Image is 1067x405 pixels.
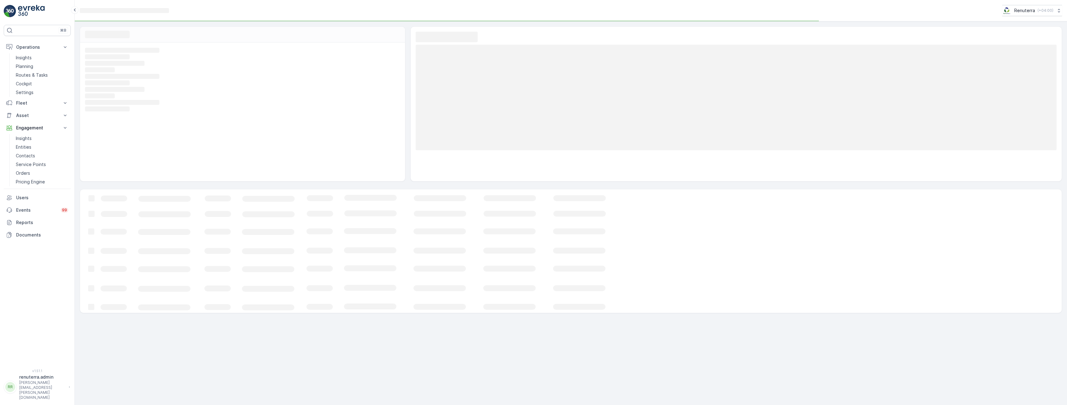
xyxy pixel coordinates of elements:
a: Contacts [13,151,71,160]
p: Service Points [16,161,46,168]
button: Renuterra(+04:00) [1002,5,1062,16]
p: Reports [16,219,68,226]
div: RR [5,382,15,392]
a: Events99 [4,204,71,216]
a: Cockpit [13,79,71,88]
img: logo [4,5,16,17]
a: Orders [13,169,71,178]
p: Operations [16,44,58,50]
button: Operations [4,41,71,53]
p: Routes & Tasks [16,72,48,78]
a: Service Points [13,160,71,169]
a: Documents [4,229,71,241]
a: Settings [13,88,71,97]
a: Users [4,191,71,204]
a: Insights [13,134,71,143]
button: Engagement [4,122,71,134]
p: Pricing Engine [16,179,45,185]
a: Entities [13,143,71,151]
p: renuterra.admin [19,374,66,380]
p: Settings [16,89,33,96]
p: [PERSON_NAME][EMAIL_ADDRESS][PERSON_NAME][DOMAIN_NAME] [19,380,66,400]
p: Users [16,195,68,201]
span: v 1.51.1 [4,369,71,373]
p: Planning [16,63,33,70]
p: ( +04:00 ) [1038,8,1053,13]
p: Orders [16,170,30,176]
p: Cockpit [16,81,32,87]
img: Screenshot_2024-07-26_at_13.33.01.png [1002,7,1012,14]
p: ⌘B [60,28,66,33]
p: Events [16,207,57,213]
p: Entities [16,144,31,150]
p: Insights [16,135,32,142]
a: Pricing Engine [13,178,71,186]
p: Asset [16,112,58,119]
p: Documents [16,232,68,238]
a: Reports [4,216,71,229]
img: logo_light-DOdMpM7g.png [18,5,45,17]
a: Planning [13,62,71,71]
p: Fleet [16,100,58,106]
a: Insights [13,53,71,62]
p: Contacts [16,153,35,159]
p: Engagement [16,125,58,131]
p: Insights [16,55,32,61]
button: RRrenuterra.admin[PERSON_NAME][EMAIL_ADDRESS][PERSON_NAME][DOMAIN_NAME] [4,374,71,400]
button: Asset [4,109,71,122]
p: 99 [62,208,67,213]
a: Routes & Tasks [13,71,71,79]
p: Renuterra [1014,7,1035,14]
button: Fleet [4,97,71,109]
